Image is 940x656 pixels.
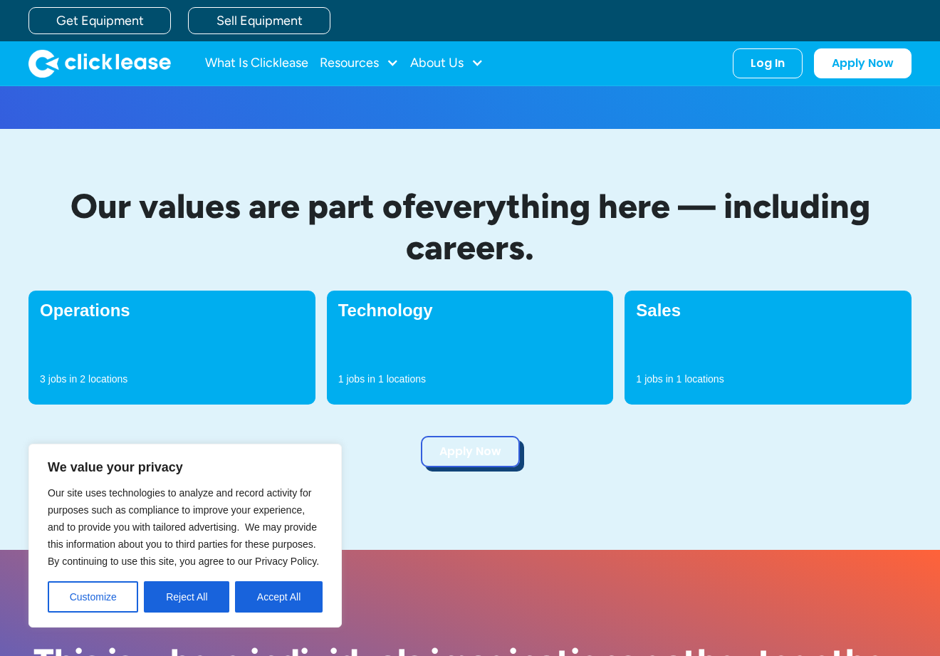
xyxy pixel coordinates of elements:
[677,372,682,386] p: 1
[28,49,171,78] a: home
[338,302,602,319] h4: Technology
[40,372,46,386] p: 3
[48,459,323,476] p: We value your privacy
[684,372,724,386] p: locations
[28,7,171,34] a: Get Equipment
[320,49,399,78] div: Resources
[48,372,77,386] p: jobs in
[421,436,520,467] a: Apply Now
[28,49,171,78] img: Clicklease logo
[40,302,304,319] h4: Operations
[144,581,229,613] button: Reject All
[751,56,785,71] div: Log In
[814,48,912,78] a: Apply Now
[88,372,127,386] p: locations
[235,581,323,613] button: Accept All
[644,372,673,386] p: jobs in
[338,372,344,386] p: 1
[205,49,308,78] a: What Is Clicklease
[346,372,375,386] p: jobs in
[80,372,85,386] p: 2
[636,302,900,319] h4: Sales
[188,7,330,34] a: Sell Equipment
[410,49,484,78] div: About Us
[636,372,642,386] p: 1
[48,581,138,613] button: Customize
[387,372,426,386] p: locations
[378,372,384,386] p: 1
[406,185,870,268] span: everything here — including careers.
[48,487,319,567] span: Our site uses technologies to analyze and record activity for purposes such as compliance to impr...
[28,444,342,628] div: We value your privacy
[28,186,912,268] h2: Our values are part of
